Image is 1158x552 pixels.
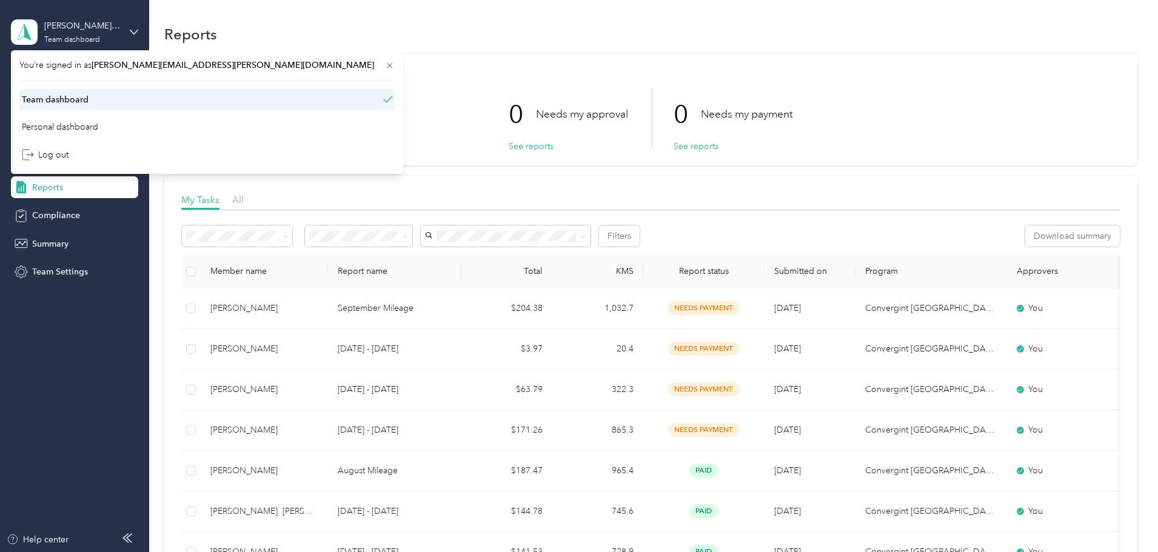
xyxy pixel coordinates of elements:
td: 865.3 [552,410,643,451]
td: $187.47 [461,451,552,491]
span: Team Settings [32,265,88,278]
td: Convergint Canada 2024 [855,370,1007,410]
span: Report status [653,266,755,276]
div: [PERSON_NAME] [210,342,318,356]
td: 965.4 [552,451,643,491]
span: needs payment [668,382,740,396]
button: See reports [509,140,554,153]
td: 1,032.7 [552,288,643,329]
span: [PERSON_NAME][EMAIL_ADDRESS][PERSON_NAME][DOMAIN_NAME] [92,60,374,70]
button: Filters [599,225,640,247]
button: Download summary [1025,225,1120,247]
span: needs payment [668,423,740,437]
div: [PERSON_NAME] [210,424,318,437]
td: $63.79 [461,370,552,410]
td: $3.97 [461,329,552,370]
td: 20.4 [552,329,643,370]
th: Submitted on [765,255,855,288]
p: [DATE] - [DATE] [338,342,452,356]
button: See reports [674,140,718,153]
div: You [1017,383,1119,396]
td: $171.26 [461,410,552,451]
div: Personal dashboard [22,121,98,133]
iframe: Everlance-gr Chat Button Frame [1090,484,1158,552]
td: $204.38 [461,288,552,329]
span: [DATE] [774,384,801,394]
div: [PERSON_NAME] [210,302,318,315]
span: paid [689,504,718,518]
p: Convergint [GEOGRAPHIC_DATA] 2024 [865,464,997,477]
td: Convergint Canada 2024 [855,410,1007,451]
button: Help center [7,533,69,546]
td: 745.6 [552,491,643,532]
span: Reports [32,181,63,194]
div: You [1017,424,1119,437]
div: Team dashboard [22,93,89,106]
td: $144.78 [461,491,552,532]
div: You [1017,302,1119,315]
div: [PERSON_NAME]. [PERSON_NAME] [210,505,318,518]
p: [DATE] - [DATE] [338,383,452,396]
div: [PERSON_NAME] [210,383,318,396]
span: Compliance [32,209,80,222]
span: [DATE] [774,344,801,354]
span: needs payment [668,342,740,356]
span: All [232,194,244,205]
span: [DATE] [774,303,801,313]
span: [DATE] [774,506,801,516]
div: You [1017,342,1119,356]
p: [DATE] - [DATE] [338,424,452,437]
p: 0 [509,89,536,140]
td: Convergint Canada 2024 [855,288,1007,329]
p: Convergint [GEOGRAPHIC_DATA] 2024 [865,302,997,315]
span: [DATE] [774,465,801,476]
div: Member name [210,266,318,276]
span: paid [689,464,718,477]
p: Convergint [GEOGRAPHIC_DATA] 2024 [865,424,997,437]
p: Convergint [GEOGRAPHIC_DATA] 2024 [865,383,997,396]
th: Program [855,255,1007,288]
p: Convergint [GEOGRAPHIC_DATA] 2024 [865,505,997,518]
p: Convergint [GEOGRAPHIC_DATA] 2024 [865,342,997,356]
th: Report name [328,255,461,288]
span: [DATE] [774,425,801,435]
td: 322.3 [552,370,643,410]
span: Summary [32,238,69,250]
div: Team dashboard [44,36,100,44]
th: Approvers [1007,255,1128,288]
span: needs payment [668,301,740,315]
p: [DATE] - [DATE] [338,505,452,518]
div: KMS [562,266,634,276]
div: You [1017,505,1119,518]
h1: My Tasks [181,76,1120,89]
p: Needs my payment [701,107,792,122]
h1: Reports [164,28,217,41]
p: Needs my approval [536,107,628,122]
td: Convergint Canada 2024 [855,329,1007,370]
div: You [1017,464,1119,477]
th: Member name [201,255,328,288]
div: Total [471,266,543,276]
td: Convergint Canada 2024 [855,451,1007,491]
p: 0 [674,89,701,140]
p: September Mileage [338,302,452,315]
span: You’re signed in as [19,59,395,71]
span: My Tasks [181,194,219,205]
div: Log out [22,148,69,161]
div: [PERSON_NAME] Team [44,19,120,32]
div: [PERSON_NAME] [210,464,318,477]
p: August Mileage [338,464,452,477]
td: Convergint Canada 2024 [855,491,1007,532]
